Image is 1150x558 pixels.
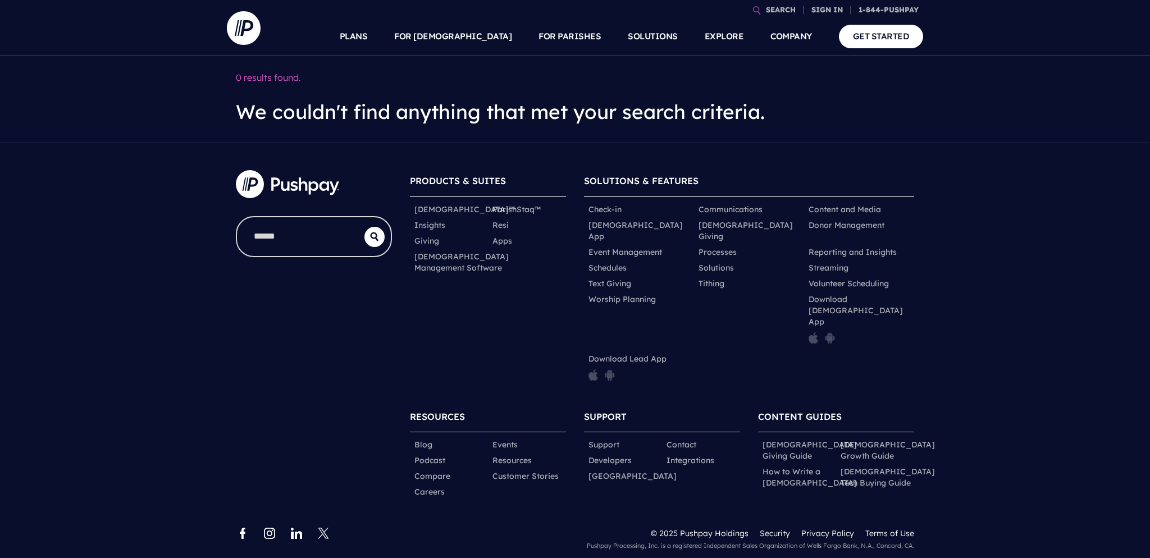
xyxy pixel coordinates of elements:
a: Insights [414,219,445,231]
img: pp_icon_gplay.png [605,369,615,381]
a: SOLUTIONS [628,17,678,56]
a: Compare [414,470,450,482]
a: Communications [699,204,763,215]
a: Reporting and Insights [809,246,897,258]
a: PLANS [340,17,368,56]
h6: CONTENT GUIDES [758,406,914,432]
a: Careers [414,486,445,497]
a: Streaming [809,262,848,273]
li: Download Lead App [584,351,694,388]
a: Podcast [414,455,445,466]
a: Blog [414,439,432,450]
a: FOR PARISHES [539,17,601,56]
a: Terms of Use [865,528,914,538]
a: Resources [492,455,532,466]
span: © 2025 Pushpay Holdings [651,528,749,538]
h6: SOLUTIONS & FEATURES [584,170,914,196]
a: Events [492,439,518,450]
a: Worship Planning [588,294,656,305]
a: Content and Media [809,204,881,215]
a: [DEMOGRAPHIC_DATA] Tech Buying Guide [841,466,935,488]
a: [DEMOGRAPHIC_DATA]™ [414,204,515,215]
a: Contact [667,439,696,450]
h3: We couldn't find anything that met your search criteria. [236,90,914,134]
a: Processes [699,246,737,258]
a: Developers [588,455,632,466]
a: Giving [414,235,439,246]
a: Text Giving [588,278,631,289]
a: [DEMOGRAPHIC_DATA] Giving [699,219,800,242]
a: How to Write a [DEMOGRAPHIC_DATA] [763,466,857,488]
a: Resi [492,219,509,231]
a: Apps [492,235,512,246]
a: FOR [DEMOGRAPHIC_DATA] [394,17,512,56]
li: Download [DEMOGRAPHIC_DATA] App [804,291,914,351]
a: Support [588,439,619,450]
a: [GEOGRAPHIC_DATA] [588,470,677,482]
a: Security [760,528,790,538]
a: Customer Stories [492,470,559,482]
a: Schedules [588,262,627,273]
a: Volunteer Scheduling [809,278,889,289]
a: Tithing [699,278,724,289]
a: [DEMOGRAPHIC_DATA] Giving Guide [763,439,857,461]
a: EXPLORE [705,17,744,56]
a: ParishStaq™ [492,204,541,215]
img: pp_icon_appstore.png [809,332,818,344]
a: Privacy Policy [801,528,854,538]
p: 0 results found. [236,65,914,90]
a: COMPANY [770,17,812,56]
a: Solutions [699,262,734,273]
img: pp_icon_gplay.png [825,332,835,344]
h6: PRODUCTS & SUITES [410,170,566,196]
h6: RESOURCES [410,406,566,432]
a: [DEMOGRAPHIC_DATA] App [588,219,690,242]
a: Check-in [588,204,622,215]
a: [DEMOGRAPHIC_DATA] Growth Guide [841,439,935,461]
h6: SUPPORT [584,406,740,432]
a: Integrations [667,455,714,466]
img: pp_icon_appstore.png [588,369,598,381]
a: GET STARTED [839,25,924,48]
a: [DEMOGRAPHIC_DATA] Management Software [414,251,509,273]
a: Event Management [588,246,662,258]
a: Donor Management [809,219,884,231]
